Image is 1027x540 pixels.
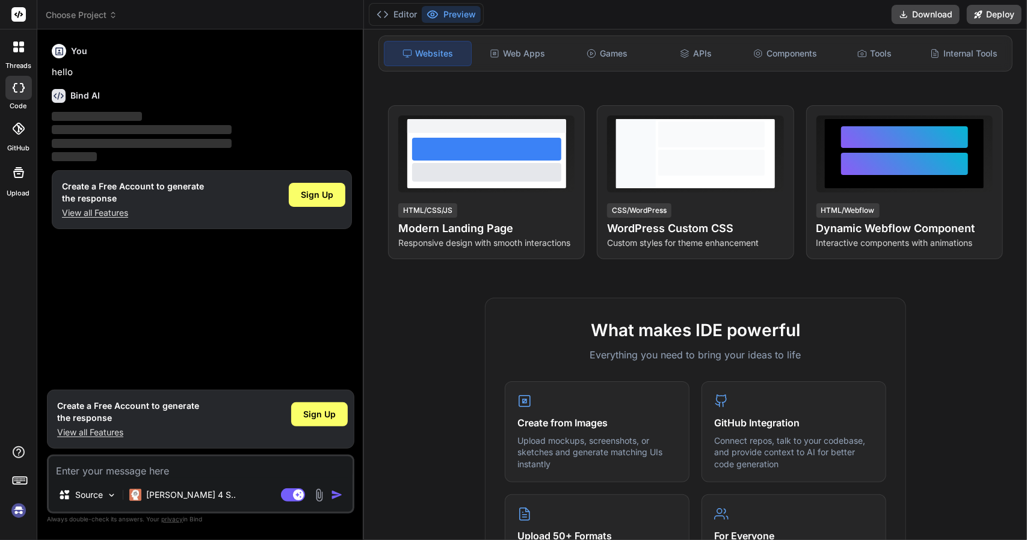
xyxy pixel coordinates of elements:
label: threads [5,61,31,71]
h4: Create from Images [517,416,677,430]
p: Source [75,489,103,501]
h4: Dynamic Webflow Component [816,220,993,237]
span: privacy [161,515,183,523]
p: [PERSON_NAME] 4 S.. [146,489,236,501]
div: Components [742,41,828,66]
span: ‌ [52,139,232,148]
button: Editor [372,6,422,23]
p: Always double-check its answers. Your in Bind [47,514,354,525]
img: icon [331,489,343,501]
p: Connect repos, talk to your codebase, and provide context to AI for better code generation [714,435,874,470]
h6: You [71,45,87,57]
label: code [10,101,27,111]
span: ‌ [52,152,97,161]
div: Web Apps [474,41,561,66]
img: Claude 4 Sonnet [129,489,141,501]
img: Pick Models [106,490,117,500]
div: CSS/WordPress [607,203,671,218]
h6: Bind AI [70,90,100,102]
div: APIs [653,41,739,66]
h4: WordPress Custom CSS [607,220,783,237]
p: View all Features [62,207,204,219]
button: Preview [422,6,481,23]
h1: Create a Free Account to generate the response [57,400,199,424]
h2: What makes IDE powerful [505,318,886,343]
p: Interactive components with animations [816,237,993,249]
span: Choose Project [46,9,117,21]
label: Upload [7,188,30,198]
div: HTML/Webflow [816,203,880,218]
p: Upload mockups, screenshots, or sketches and generate matching UIs instantly [517,435,677,470]
span: ‌ [52,125,232,134]
h4: Modern Landing Page [398,220,575,237]
label: GitHub [7,143,29,153]
button: Deploy [967,5,1022,24]
div: Internal Tools [921,41,1007,66]
span: Sign Up [301,189,333,201]
p: Responsive design with smooth interactions [398,237,575,249]
h1: Create a Free Account to generate the response [62,180,204,204]
p: View all Features [57,426,199,438]
img: attachment [312,488,326,502]
button: Download [892,5,960,24]
div: Websites [384,41,472,66]
img: signin [8,500,29,521]
p: Everything you need to bring your ideas to life [505,348,886,362]
span: Sign Up [303,408,336,420]
div: HTML/CSS/JS [398,203,457,218]
span: ‌ [52,112,142,121]
div: Games [563,41,650,66]
p: hello [52,66,352,79]
div: Tools [831,41,918,66]
p: Custom styles for theme enhancement [607,237,783,249]
h4: GitHub Integration [714,416,874,430]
